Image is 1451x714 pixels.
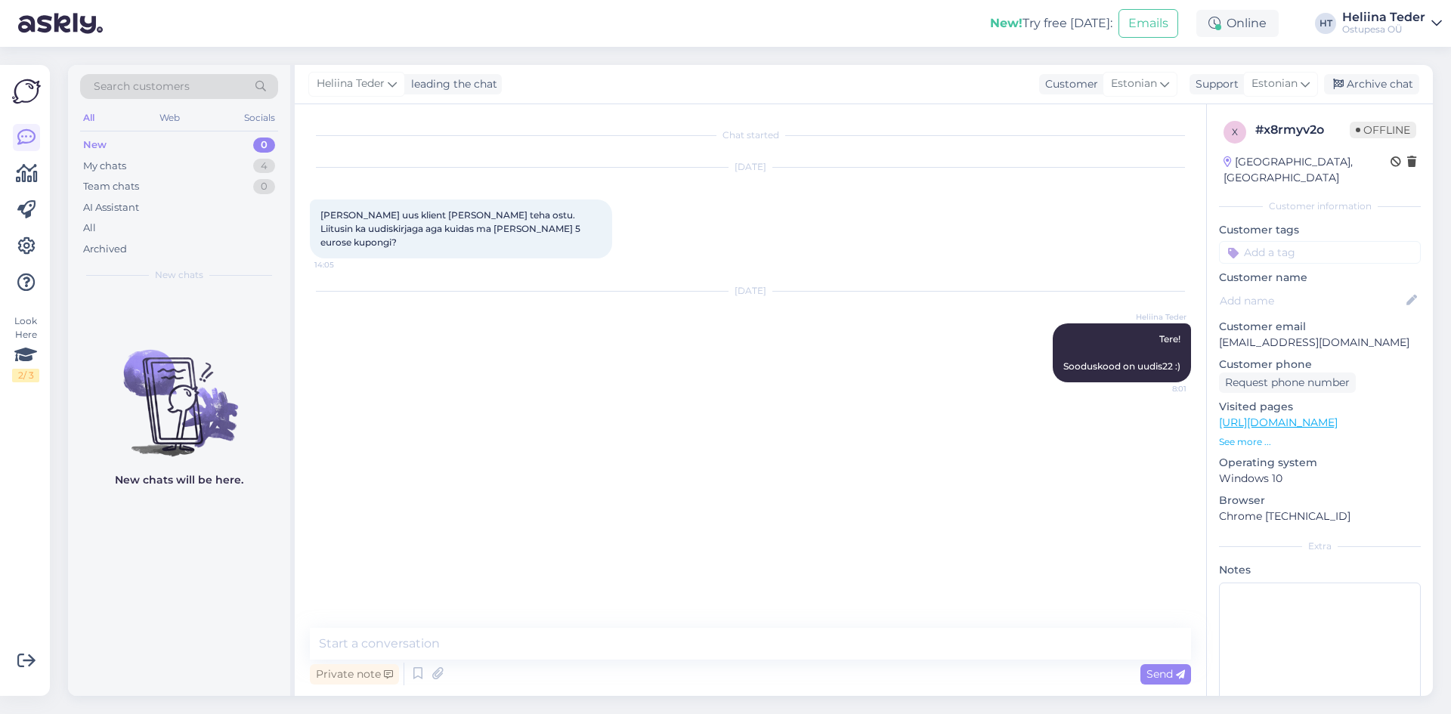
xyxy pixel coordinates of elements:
[253,179,275,194] div: 0
[1130,383,1186,394] span: 8:01
[1219,539,1421,553] div: Extra
[310,664,399,685] div: Private note
[1130,311,1186,323] span: Heliina Teder
[1219,562,1421,578] p: Notes
[1219,372,1356,393] div: Request phone number
[990,14,1112,32] div: Try free [DATE]:
[1146,667,1185,681] span: Send
[83,138,107,153] div: New
[253,138,275,153] div: 0
[12,77,41,106] img: Askly Logo
[1219,508,1421,524] p: Chrome [TECHNICAL_ID]
[1224,154,1391,186] div: [GEOGRAPHIC_DATA], [GEOGRAPHIC_DATA]
[1219,435,1421,449] p: See more ...
[1039,76,1098,92] div: Customer
[1342,23,1425,36] div: Ostupesa OÜ
[83,242,127,257] div: Archived
[156,108,183,128] div: Web
[83,221,96,236] div: All
[314,259,371,270] span: 14:05
[1219,241,1421,264] input: Add a tag
[1220,292,1403,309] input: Add name
[1219,335,1421,351] p: [EMAIL_ADDRESS][DOMAIN_NAME]
[1350,122,1416,138] span: Offline
[1219,455,1421,471] p: Operating system
[317,76,385,92] span: Heliina Teder
[1251,76,1298,92] span: Estonian
[320,209,583,248] span: [PERSON_NAME] uus klient [PERSON_NAME] teha ostu. Liitusin ka uudiskirjaga aga kuidas ma [PERSON_...
[1196,10,1279,37] div: Online
[155,268,203,282] span: New chats
[1111,76,1157,92] span: Estonian
[83,159,126,174] div: My chats
[68,323,290,459] img: No chats
[1219,199,1421,213] div: Customer information
[115,472,243,488] p: New chats will be here.
[310,128,1191,142] div: Chat started
[1342,11,1425,23] div: Heliina Teder
[94,79,190,94] span: Search customers
[253,159,275,174] div: 4
[990,16,1023,30] b: New!
[12,314,39,382] div: Look Here
[405,76,497,92] div: leading the chat
[1219,416,1338,429] a: [URL][DOMAIN_NAME]
[310,284,1191,298] div: [DATE]
[241,108,278,128] div: Socials
[1219,399,1421,415] p: Visited pages
[1219,493,1421,508] p: Browser
[1219,357,1421,372] p: Customer phone
[1219,270,1421,286] p: Customer name
[1219,471,1421,487] p: Windows 10
[1190,76,1239,92] div: Support
[80,108,97,128] div: All
[1232,126,1238,138] span: x
[1219,222,1421,238] p: Customer tags
[83,200,139,215] div: AI Assistant
[1342,11,1442,36] a: Heliina TederOstupesa OÜ
[310,160,1191,174] div: [DATE]
[1255,121,1350,139] div: # x8rmyv2o
[1118,9,1178,38] button: Emails
[12,369,39,382] div: 2 / 3
[1315,13,1336,34] div: HT
[1219,319,1421,335] p: Customer email
[83,179,139,194] div: Team chats
[1324,74,1419,94] div: Archive chat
